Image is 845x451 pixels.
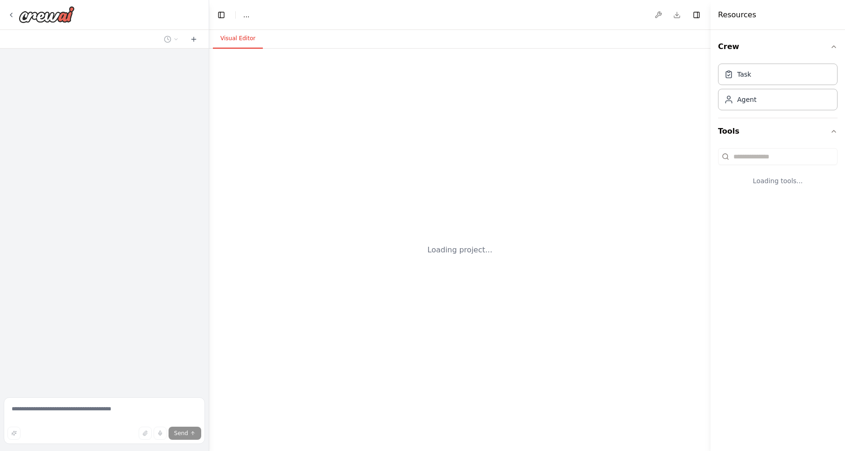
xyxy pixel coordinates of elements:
[718,118,838,144] button: Tools
[718,60,838,118] div: Crew
[174,430,188,437] span: Send
[718,144,838,200] div: Tools
[169,427,201,440] button: Send
[737,95,756,104] div: Agent
[737,70,751,79] div: Task
[139,427,152,440] button: Upload files
[154,427,167,440] button: Click to speak your automation idea
[428,244,493,256] div: Loading project...
[718,169,838,193] div: Loading tools...
[215,8,228,21] button: Hide left sidebar
[160,34,183,45] button: Switch to previous chat
[243,10,249,20] span: ...
[243,10,249,20] nav: breadcrumb
[718,9,756,21] h4: Resources
[690,8,703,21] button: Hide right sidebar
[213,29,263,49] button: Visual Editor
[19,6,75,23] img: Logo
[186,34,201,45] button: Start a new chat
[718,34,838,60] button: Crew
[7,427,21,440] button: Improve this prompt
